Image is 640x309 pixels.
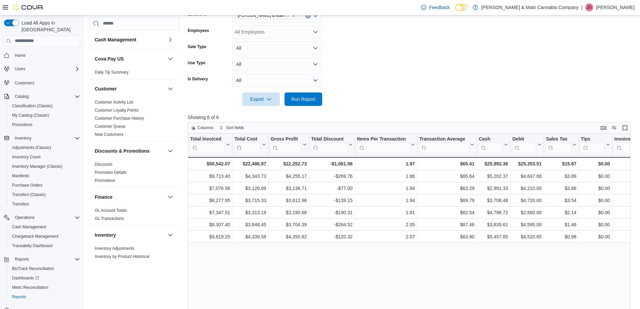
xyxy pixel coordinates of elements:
[12,294,26,300] span: Reports
[581,172,610,180] div: $0.00
[270,136,301,153] div: Gross Profit
[455,4,469,11] input: Dark Mode
[270,233,307,241] div: $4,350.82
[166,55,174,63] button: Cova Pay US
[89,160,180,187] div: Discounts & Promotions
[311,136,347,143] div: Total Discount
[1,64,83,74] button: Users
[12,65,80,73] span: Users
[9,121,80,129] span: Promotions
[9,172,32,180] a: Manifests
[419,233,474,241] div: $63.90
[1,133,83,143] button: Inventory
[270,196,307,204] div: $3,612.96
[9,191,48,199] a: Transfers (Classic)
[581,196,610,204] div: $0.00
[9,162,80,170] span: Inventory Manager (Classic)
[313,13,318,18] button: Open list of options
[12,234,58,239] span: Chargeback Management
[12,122,33,127] span: Promotions
[7,232,83,241] button: Chargeback Management
[546,136,571,153] div: Sales Tax
[166,231,174,239] button: Inventory
[546,208,577,217] div: $2.14
[1,50,83,60] button: Home
[234,184,266,192] div: $3,126.69
[7,171,83,181] button: Manifests
[188,60,205,66] label: Use Type
[9,223,49,231] a: Cash Management
[9,293,80,301] span: Reports
[12,65,28,73] button: Users
[234,208,266,217] div: $3,313.19
[9,265,80,273] span: BioTrack Reconciliation
[12,164,62,169] span: Inventory Manager (Classic)
[9,111,80,119] span: My Catalog (Classic)
[12,183,43,188] span: Purchase Orders
[9,232,80,240] span: Chargeback Management
[270,221,307,229] div: $3,704.39
[13,4,44,11] img: Cova
[234,136,261,143] div: Total Cost
[12,134,34,142] button: Inventory
[581,160,610,168] div: $0.00
[15,136,31,141] span: Inventory
[7,190,83,199] button: Transfers (Classic)
[285,92,322,106] button: Run Report
[95,208,127,213] a: GL Account Totals
[7,292,83,302] button: Reports
[7,111,83,120] button: My Catalog (Classic)
[270,136,307,153] button: Gross Profit
[190,221,230,229] div: $8,307.40
[95,85,117,92] h3: Customer
[95,194,113,200] h3: Finance
[1,92,83,101] button: Catalog
[311,160,352,168] div: -$1,061.06
[429,4,450,11] span: Feedback
[9,265,57,273] a: BioTrack Reconciliation
[166,85,174,93] button: Customer
[419,136,469,143] div: Transaction Average
[7,273,83,283] a: Dashboards
[12,154,41,160] span: Inventory Count
[12,214,80,222] span: Operations
[15,66,25,72] span: Users
[190,160,230,168] div: $50,542.07
[15,94,29,99] span: Catalog
[190,208,230,217] div: $7,347.51
[9,200,80,208] span: Transfers
[7,222,83,232] button: Cash Management
[7,143,83,152] button: Adjustments (Classic)
[311,184,352,192] div: -$77.00
[95,232,116,238] h3: Inventory
[479,221,508,229] div: $3,835.61
[12,51,28,60] a: Home
[357,136,415,153] button: Items Per Transaction
[95,124,125,129] a: Customer Queue
[9,242,80,250] span: Traceabilty Dashboard
[481,3,579,11] p: [PERSON_NAME] & Main Cannabis Company
[12,78,80,87] span: Customers
[546,221,577,229] div: $1.46
[166,36,174,44] button: Cash Management
[546,136,577,153] button: Sales Tax
[95,116,144,121] a: Customer Purchase History
[95,232,165,238] button: Inventory
[232,41,322,55] button: All
[9,223,80,231] span: Cash Management
[95,162,113,167] a: Discounts
[12,192,46,197] span: Transfers (Classic)
[188,124,216,132] button: Columns
[7,101,83,111] button: Classification (Classic)
[1,213,83,222] button: Operations
[9,191,80,199] span: Transfers (Classic)
[242,92,280,106] button: Export
[95,254,150,259] a: Inventory by Product Historical
[188,44,206,49] label: Sale Type
[512,221,542,229] div: $4,595.00
[311,196,352,204] div: -$139.15
[9,242,55,250] a: Traceabilty Dashboard
[7,241,83,250] button: Traceabilty Dashboard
